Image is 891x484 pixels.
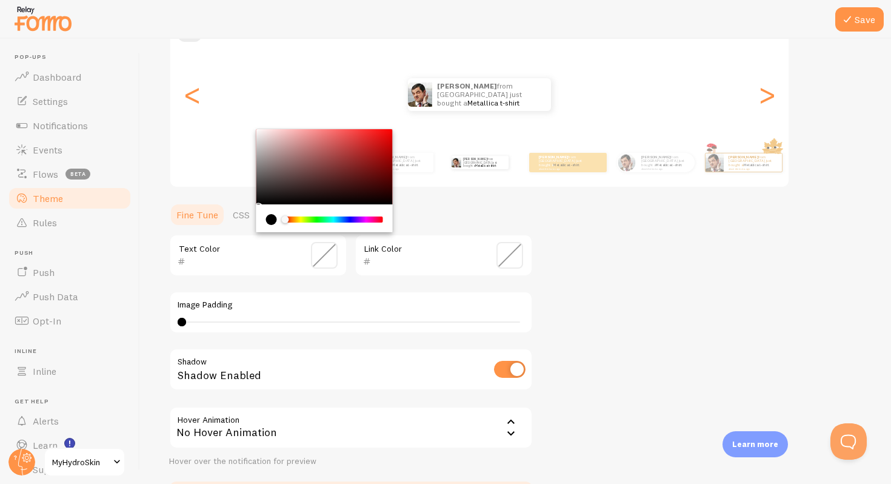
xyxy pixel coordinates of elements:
[408,82,432,107] img: Fomo
[33,315,61,327] span: Opt-In
[15,53,132,61] span: Pop-ups
[641,167,689,170] small: about 4 minutes ago
[65,169,90,180] span: beta
[7,260,132,284] a: Push
[553,163,579,167] a: Metallica t-shirt
[225,203,257,227] a: CSS
[437,78,539,111] p: from [GEOGRAPHIC_DATA] just bought a
[729,167,776,170] small: about 4 minutes ago
[169,348,533,392] div: Shadow Enabled
[33,439,58,451] span: Learn
[15,348,132,355] span: Inline
[7,359,132,383] a: Inline
[169,456,533,467] div: Hover over the notification for preview
[732,439,778,450] p: Learn more
[44,448,125,477] a: MyHydroSkin
[15,249,132,257] span: Push
[7,409,132,433] a: Alerts
[169,203,225,227] a: Fine Tune
[463,156,504,169] p: from [GEOGRAPHIC_DATA] just bought a
[451,158,461,167] img: Fomo
[467,98,519,107] a: Metallica t-shirt
[33,217,57,229] span: Rules
[830,423,867,460] iframe: Help Scout Beacon - Open
[169,406,533,449] div: No Hover Animation
[378,167,427,170] small: about 4 minutes ago
[15,398,132,406] span: Get Help
[618,153,635,171] img: Fomo
[33,95,68,107] span: Settings
[463,157,487,161] strong: [PERSON_NAME]
[392,163,418,167] a: Metallica t-shirt
[7,162,132,186] a: Flows beta
[641,155,670,160] strong: [PERSON_NAME]
[64,438,75,449] svg: <p>Watch New Feature Tutorials!</p>
[743,163,769,167] a: Metallica t-shirt
[185,51,199,138] div: Previous slide
[7,186,132,210] a: Theme
[33,365,56,377] span: Inline
[539,155,587,170] p: from [GEOGRAPHIC_DATA] just bought a
[7,284,132,309] a: Push Data
[52,455,110,469] span: MyHydroSkin
[539,155,568,160] strong: [PERSON_NAME]
[7,138,132,162] a: Events
[33,266,55,278] span: Push
[656,163,682,167] a: Metallica t-shirt
[729,155,777,170] p: from [GEOGRAPHIC_DATA] just bought a
[759,51,774,138] div: Next slide
[722,431,788,457] div: Learn more
[256,129,393,232] div: Chrome color picker
[705,153,723,172] img: Fomo
[33,144,62,156] span: Events
[33,415,59,427] span: Alerts
[437,81,497,90] strong: [PERSON_NAME]
[641,155,690,170] p: from [GEOGRAPHIC_DATA] just bought a
[7,433,132,457] a: Learn
[729,155,758,160] strong: [PERSON_NAME]
[7,89,132,113] a: Settings
[7,113,132,138] a: Notifications
[33,71,81,83] span: Dashboard
[178,300,524,311] label: Image Padding
[33,168,58,180] span: Flows
[7,210,132,235] a: Rules
[539,167,586,170] small: about 4 minutes ago
[475,164,496,167] a: Metallica t-shirt
[13,3,73,34] img: fomo-relay-logo-orange.svg
[33,291,78,303] span: Push Data
[33,119,88,132] span: Notifications
[7,309,132,333] a: Opt-In
[378,155,429,170] p: from [GEOGRAPHIC_DATA] just bought a
[33,192,63,204] span: Theme
[7,65,132,89] a: Dashboard
[266,214,277,225] div: current color is #000000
